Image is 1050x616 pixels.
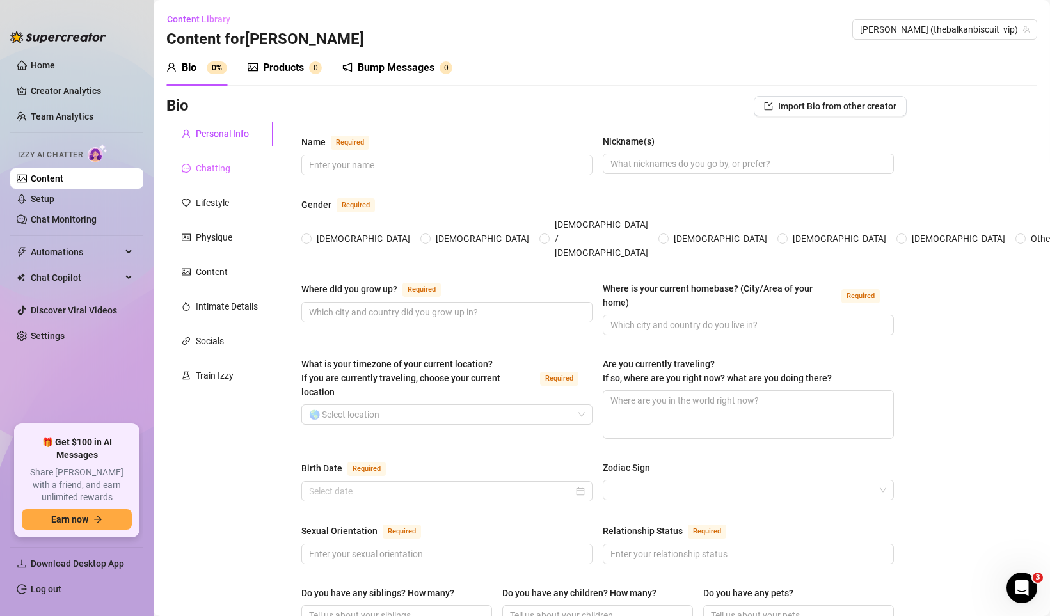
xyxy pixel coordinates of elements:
sup: 0% [207,61,227,74]
span: user [166,62,177,72]
img: Chat Copilot [17,273,25,282]
div: Bio [182,60,196,75]
a: Creator Analytics [31,81,133,101]
span: Required [383,525,421,539]
span: [DEMOGRAPHIC_DATA] / [DEMOGRAPHIC_DATA] [550,217,653,260]
label: Birth Date [301,461,400,476]
button: Earn nowarrow-right [22,509,132,530]
span: fire [182,302,191,311]
span: idcard [182,233,191,242]
h3: Content for [PERSON_NAME] [166,29,364,50]
span: link [182,336,191,345]
span: Required [331,136,369,150]
span: notification [342,62,353,72]
span: Import Bio from other creator [778,101,896,111]
label: Zodiac Sign [603,461,659,475]
span: user [182,129,191,138]
label: Do you have any pets? [703,586,802,600]
span: arrow-right [93,515,102,524]
button: Import Bio from other creator [754,96,907,116]
label: Gender [301,197,389,212]
label: Where did you grow up? [301,281,455,297]
a: Home [31,60,55,70]
div: Intimate Details [196,299,258,313]
a: Log out [31,584,61,594]
span: Required [688,525,726,539]
a: Content [31,173,63,184]
div: Do you have any children? How many? [502,586,656,600]
a: Chat Monitoring [31,214,97,225]
h3: Bio [166,96,189,116]
div: Relationship Status [603,524,683,538]
span: Required [347,462,386,476]
span: heart [182,198,191,207]
div: Train Izzy [196,368,234,383]
div: Physique [196,230,232,244]
span: [DEMOGRAPHIC_DATA] [907,232,1010,246]
span: Earn now [51,514,88,525]
span: Required [540,372,578,386]
div: Content [196,265,228,279]
label: Nickname(s) [603,134,664,148]
div: Nickname(s) [603,134,655,148]
label: Relationship Status [603,523,740,539]
button: Content Library [166,9,241,29]
label: Do you have any children? How many? [502,586,665,600]
a: Discover Viral Videos [31,305,117,315]
span: picture [182,267,191,276]
span: import [764,102,773,111]
span: 🎁 Get $100 in AI Messages [22,436,132,461]
div: Do you have any pets? [703,586,793,600]
iframe: Intercom live chat [1006,573,1037,603]
span: Content Library [167,14,230,24]
span: picture [248,62,258,72]
a: Team Analytics [31,111,93,122]
span: Share [PERSON_NAME] with a friend, and earn unlimited rewards [22,466,132,504]
span: Chat Copilot [31,267,122,288]
a: Settings [31,331,65,341]
label: Where is your current homebase? (City/Area of your home) [603,281,894,310]
input: Where did you grow up? [309,305,582,319]
input: Nickname(s) [610,157,884,171]
div: Do you have any siblings? How many? [301,586,454,600]
input: Sexual Orientation [309,547,582,561]
div: Gender [301,198,331,212]
a: Setup [31,194,54,204]
input: Name [309,158,582,172]
span: download [17,558,27,569]
span: [DEMOGRAPHIC_DATA] [312,232,415,246]
span: What is your timezone of your current location? If you are currently traveling, choose your curre... [301,359,500,397]
span: [DEMOGRAPHIC_DATA] [788,232,891,246]
span: Required [337,198,375,212]
span: message [182,164,191,173]
label: Name [301,134,383,150]
span: Are you currently traveling? If so, where are you right now? what are you doing there? [603,359,832,383]
div: Socials [196,334,224,348]
label: Do you have any siblings? How many? [301,586,463,600]
div: Sexual Orientation [301,524,378,538]
span: [DEMOGRAPHIC_DATA] [431,232,534,246]
div: Where did you grow up? [301,282,397,296]
div: Personal Info [196,127,249,141]
span: Ellie (thebalkanbiscuit_vip) [860,20,1030,39]
span: Download Desktop App [31,558,124,569]
sup: 0 [309,61,322,74]
input: Birth Date [309,484,573,498]
div: Where is your current homebase? (City/Area of your home) [603,281,836,310]
span: experiment [182,371,191,380]
span: thunderbolt [17,247,27,257]
div: Lifestyle [196,196,229,210]
span: 3 [1033,573,1043,583]
div: Name [301,135,326,149]
img: logo-BBDzfeDw.svg [10,31,106,43]
span: Automations [31,242,122,262]
div: Bump Messages [358,60,434,75]
img: AI Chatter [88,144,107,162]
input: Where is your current homebase? (City/Area of your home) [610,318,884,332]
span: Izzy AI Chatter [18,149,83,161]
sup: 0 [440,61,452,74]
span: team [1022,26,1030,33]
input: Relationship Status [610,547,884,561]
label: Sexual Orientation [301,523,435,539]
span: [DEMOGRAPHIC_DATA] [669,232,772,246]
